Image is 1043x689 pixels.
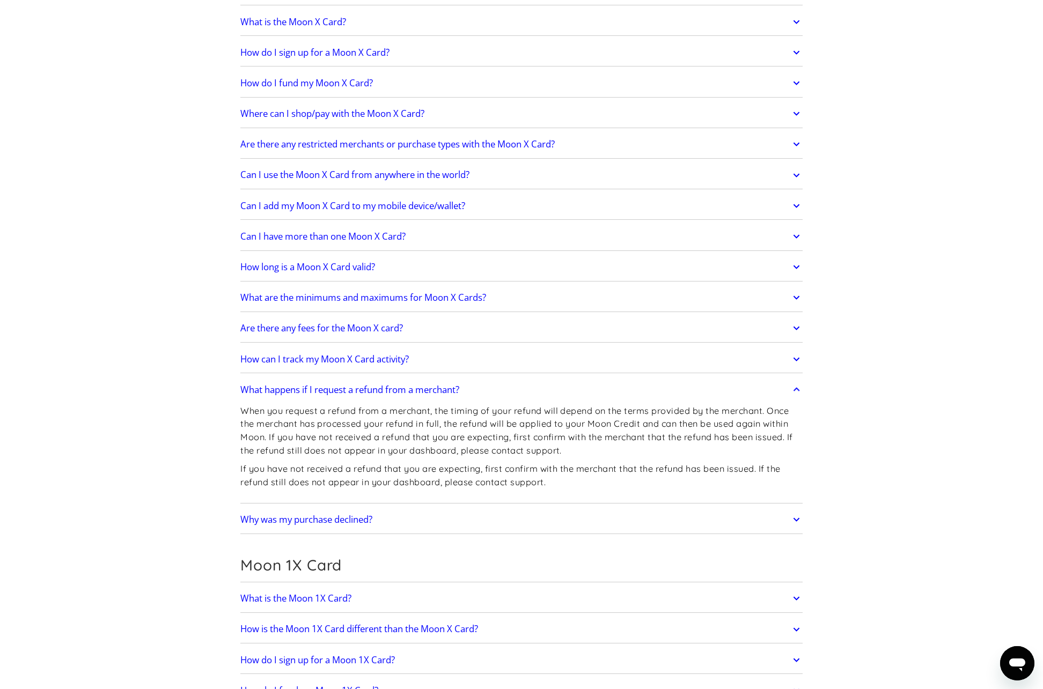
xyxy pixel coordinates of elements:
a: Where can I shop/pay with the Moon X Card? [240,102,803,125]
h2: Are there any restricted merchants or purchase types with the Moon X Card? [240,139,555,150]
h2: What happens if I request a refund from a merchant? [240,384,459,395]
a: What is the Moon X Card? [240,11,803,33]
a: Are there any fees for the Moon X card? [240,317,803,339]
a: What are the minimums and maximums for Moon X Cards? [240,286,803,309]
a: How is the Moon 1X Card different than the Moon X Card? [240,618,803,641]
iframe: Button to launch messaging window [1000,646,1034,680]
p: When you request a refund from a merchant, the timing of your refund will depend on the terms pro... [240,404,803,457]
h2: Can I use the Moon X Card from anywhere in the world? [240,169,469,180]
a: Can I add my Moon X Card to my mobile device/wallet? [240,195,803,217]
p: If you have not received a refund that you are expecting, first confirm with the merchant that th... [240,462,803,488]
a: Can I have more than one Moon X Card? [240,225,803,248]
a: How can I track my Moon X Card activity? [240,348,803,371]
a: What is the Moon 1X Card? [240,587,803,610]
h2: How long is a Moon X Card valid? [240,262,375,272]
h2: How do I sign up for a Moon 1X Card? [240,655,395,665]
h2: What is the Moon X Card? [240,17,346,27]
h2: Where can I shop/pay with the Moon X Card? [240,108,424,119]
h2: Why was my purchase declined? [240,514,372,525]
a: What happens if I request a refund from a merchant? [240,379,803,401]
h2: How can I track my Moon X Card activity? [240,354,409,365]
a: Can I use the Moon X Card from anywhere in the world? [240,164,803,187]
h2: Can I add my Moon X Card to my mobile device/wallet? [240,201,465,211]
h2: What are the minimums and maximums for Moon X Cards? [240,292,486,303]
h2: How do I fund my Moon X Card? [240,78,373,88]
a: How do I fund my Moon X Card? [240,72,803,94]
a: Are there any restricted merchants or purchase types with the Moon X Card? [240,133,803,155]
h2: What is the Moon 1X Card? [240,593,351,604]
a: How do I sign up for a Moon X Card? [240,41,803,64]
h2: Are there any fees for the Moon X card? [240,323,403,334]
h2: Can I have more than one Moon X Card? [240,231,406,242]
a: How long is a Moon X Card valid? [240,256,803,278]
a: How do I sign up for a Moon 1X Card? [240,649,803,671]
a: Why was my purchase declined? [240,508,803,531]
h2: How do I sign up for a Moon X Card? [240,47,390,58]
h2: How is the Moon 1X Card different than the Moon X Card? [240,624,478,634]
h2: Moon 1X Card [240,556,803,574]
